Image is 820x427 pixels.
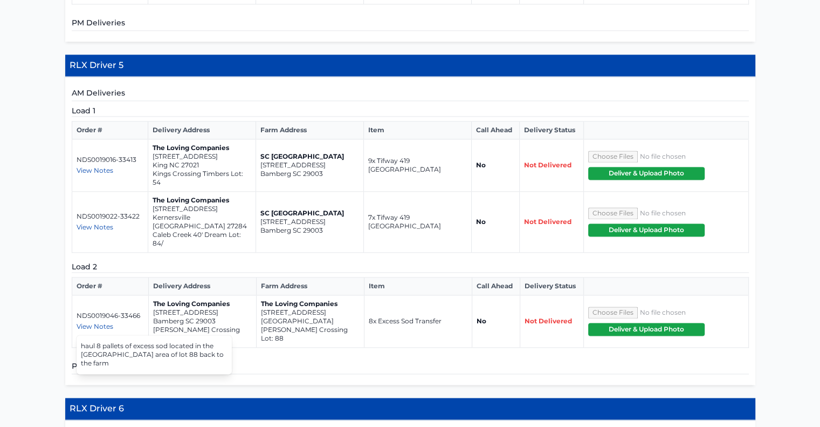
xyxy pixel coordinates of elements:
p: Kernersville [GEOGRAPHIC_DATA] 27284 [153,213,251,231]
p: NDS0019046-33466 [77,311,144,320]
strong: No [477,317,486,325]
p: [STREET_ADDRESS] [153,308,252,317]
th: Farm Address [256,121,364,139]
th: Call Ahead [472,277,520,295]
th: Item [364,121,472,139]
h4: RLX Driver 6 [65,398,755,420]
button: Deliver & Upload Photo [588,323,705,336]
span: View Notes [77,166,113,174]
p: The Loving Companies [261,300,360,308]
th: Delivery Status [520,121,584,139]
td: 8x Excess Sod Transfer [364,295,472,348]
h5: PM Deliveries [72,361,749,374]
div: haul 8 pallets of excess sod located in the [GEOGRAPHIC_DATA] area of lot 88 back to the farm [77,337,232,372]
p: [STREET_ADDRESS] [260,218,359,226]
button: Deliver & Upload Photo [588,167,705,180]
p: [STREET_ADDRESS] [153,152,251,161]
th: Farm Address [257,277,364,295]
p: [GEOGRAPHIC_DATA] [261,317,360,326]
span: Not Delivered [524,161,571,169]
p: King NC 27021 [153,161,251,170]
span: Not Delivered [524,218,571,226]
p: Kings Crossing Timbers Lot: 54 [153,170,251,187]
td: 9x Tifway 419 [GEOGRAPHIC_DATA] [364,139,472,192]
th: Order # [72,121,148,139]
p: [STREET_ADDRESS] [260,161,359,170]
button: Deliver & Upload Photo [588,223,705,236]
p: The Loving Companies [153,144,251,152]
p: NDS0019016-33413 [77,155,144,164]
th: Order # [72,277,149,295]
p: [STREET_ADDRESS] [261,308,360,317]
span: Not Delivered [525,317,572,325]
p: [PERSON_NAME] Crossing Lot: 88 [261,326,360,343]
h5: Load 1 [72,105,749,117]
h5: PM Deliveries [72,17,749,31]
h5: Load 2 [72,261,749,273]
p: The Loving Companies [153,300,252,308]
p: The Loving Companies [153,196,251,205]
p: [PERSON_NAME] Crossing Lot: 88 [153,326,252,343]
th: Call Ahead [472,121,520,139]
th: Delivery Address [149,277,257,295]
td: 7x Tifway 419 [GEOGRAPHIC_DATA] [364,192,472,253]
p: Bamberg SC 29003 [260,170,359,178]
th: Delivery Status [520,277,583,295]
h5: AM Deliveries [72,87,749,101]
th: Item [364,277,472,295]
strong: No [476,161,486,169]
p: Bamberg SC 29003 [153,317,252,326]
th: Delivery Address [148,121,256,139]
strong: No [476,218,486,226]
p: SC [GEOGRAPHIC_DATA] [260,209,359,218]
span: View Notes [77,322,113,330]
p: SC [GEOGRAPHIC_DATA] [260,152,359,161]
p: Caleb Creek 40' Dream Lot: 84/ [153,231,251,248]
p: [STREET_ADDRESS] [153,205,251,213]
p: Bamberg SC 29003 [260,226,359,235]
p: NDS0019022-33422 [77,212,144,221]
h4: RLX Driver 5 [65,55,755,77]
span: View Notes [77,223,113,231]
